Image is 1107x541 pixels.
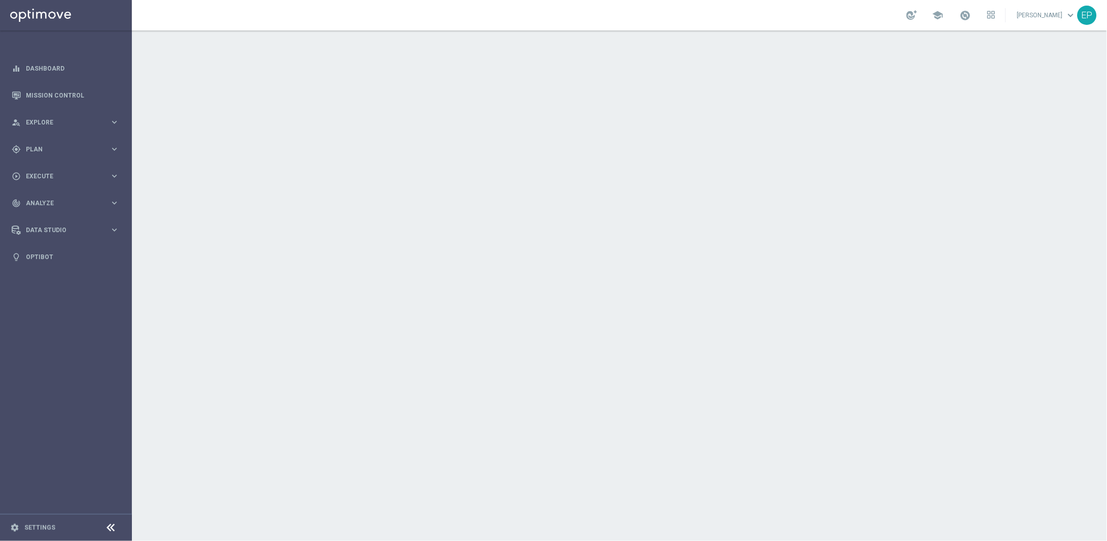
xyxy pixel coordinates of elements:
[12,145,110,154] div: Plan
[1016,8,1078,23] a: [PERSON_NAME]keyboard_arrow_down
[11,253,120,261] button: lightbulb Optibot
[12,82,119,109] div: Mission Control
[11,118,120,126] button: person_search Explore keyboard_arrow_right
[26,119,110,125] span: Explore
[26,146,110,152] span: Plan
[12,118,110,127] div: Explore
[11,145,120,153] button: gps_fixed Plan keyboard_arrow_right
[11,226,120,234] button: Data Studio keyboard_arrow_right
[110,171,119,181] i: keyboard_arrow_right
[11,91,120,100] button: Mission Control
[24,525,55,531] a: Settings
[12,226,110,235] div: Data Studio
[1078,6,1097,25] div: EP
[110,144,119,154] i: keyboard_arrow_right
[12,199,110,208] div: Analyze
[11,172,120,180] button: play_circle_outline Execute keyboard_arrow_right
[12,199,21,208] i: track_changes
[12,145,21,154] i: gps_fixed
[12,172,110,181] div: Execute
[12,64,21,73] i: equalizer
[1065,10,1077,21] span: keyboard_arrow_down
[110,117,119,127] i: keyboard_arrow_right
[11,199,120,207] button: track_changes Analyze keyboard_arrow_right
[12,243,119,270] div: Optibot
[26,82,119,109] a: Mission Control
[12,172,21,181] i: play_circle_outline
[12,55,119,82] div: Dashboard
[26,227,110,233] span: Data Studio
[12,118,21,127] i: person_search
[932,10,944,21] span: school
[26,243,119,270] a: Optibot
[11,65,120,73] button: equalizer Dashboard
[26,173,110,179] span: Execute
[26,200,110,206] span: Analyze
[10,523,19,532] i: settings
[110,198,119,208] i: keyboard_arrow_right
[26,55,119,82] a: Dashboard
[110,225,119,235] i: keyboard_arrow_right
[12,252,21,262] i: lightbulb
